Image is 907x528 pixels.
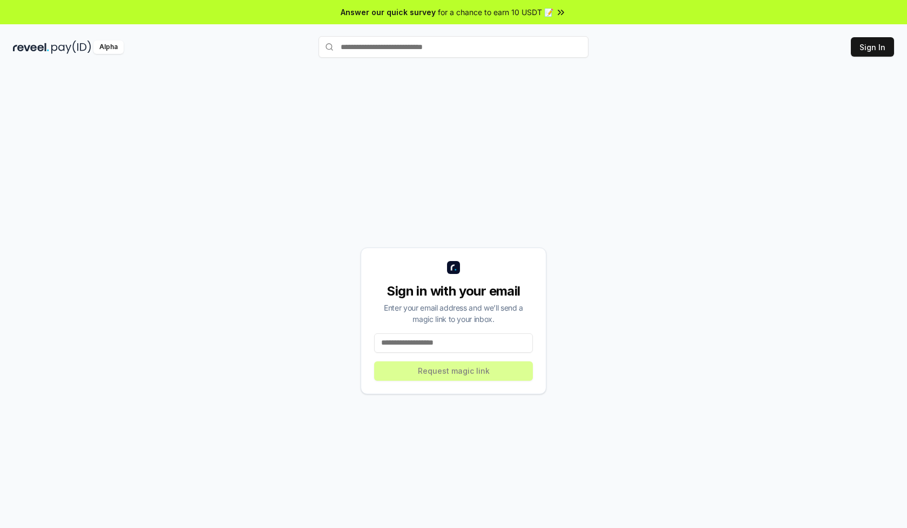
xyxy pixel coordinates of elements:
[93,40,124,54] div: Alpha
[13,40,49,54] img: reveel_dark
[341,6,436,18] span: Answer our quick survey
[374,283,533,300] div: Sign in with your email
[851,37,894,57] button: Sign In
[447,261,460,274] img: logo_small
[438,6,553,18] span: for a chance to earn 10 USDT 📝
[51,40,91,54] img: pay_id
[374,302,533,325] div: Enter your email address and we’ll send a magic link to your inbox.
